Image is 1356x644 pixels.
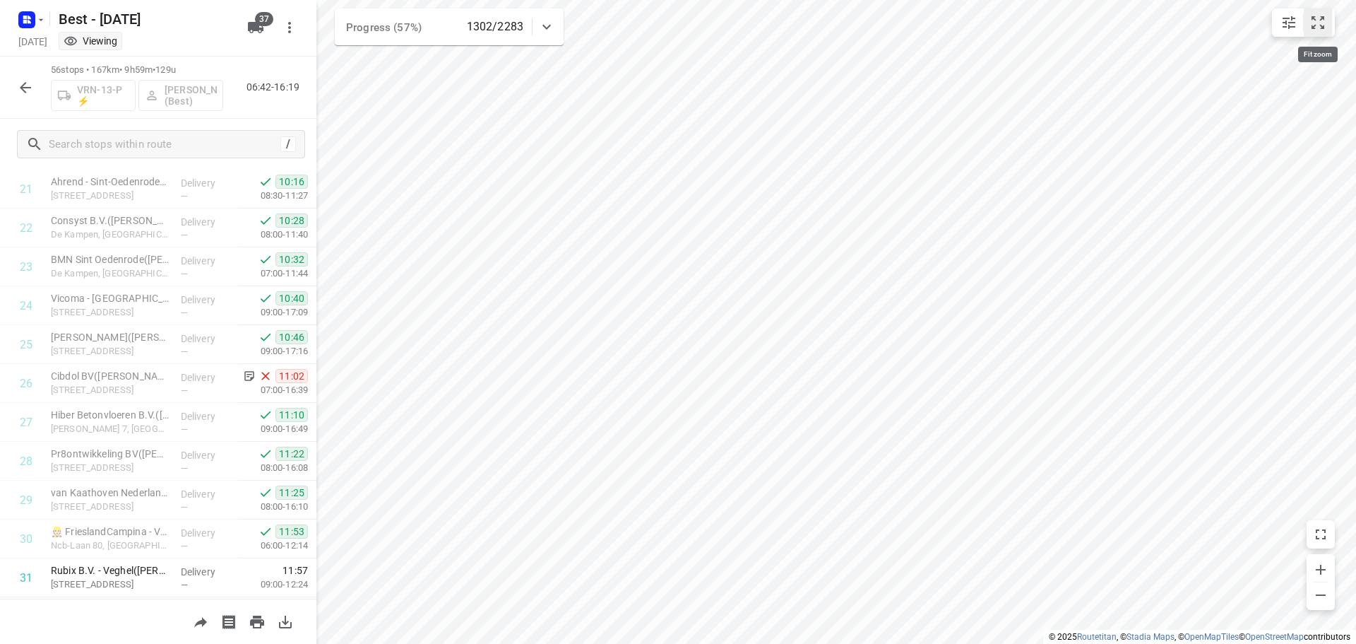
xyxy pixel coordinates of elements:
svg: Done [258,213,273,228]
p: 08:30-11:27 [238,189,308,203]
div: / [280,136,296,152]
p: De Kampen, [GEOGRAPHIC_DATA] [51,267,169,281]
span: 129u [155,64,176,75]
p: 07:00-16:39 [238,383,308,397]
p: 09:00-17:09 [238,305,308,320]
span: 37 [255,12,273,26]
p: Delivery [181,526,233,540]
svg: Done [258,252,273,267]
span: 11:02 [275,369,308,383]
svg: Done [258,291,273,305]
p: Eversestraat 1, Sint Oedenrode [51,500,169,514]
div: 28 [20,455,32,468]
svg: Done [258,486,273,500]
p: Consyst B.V.(Richard van Dijk) [51,213,169,228]
a: Stadia Maps [1126,632,1174,642]
p: 👷🏻 FrieslandCampina - Veghel(Frank Laven) [51,525,169,539]
span: 10:32 [275,252,308,267]
span: Share route [186,614,215,628]
span: 11:25 [275,486,308,500]
span: — [181,269,188,279]
div: You are currently in view mode. To make any changes, go to edit project. [64,34,117,48]
p: 08:00-11:40 [238,228,308,242]
p: 06:00-12:14 [238,539,308,553]
p: Vicoma - Sint-Oedenrode(Mara Oosterhof) [51,291,169,305]
p: Eerschotsestraat 72, Sint-oedenrode [51,344,169,358]
button: 37 [242,13,270,42]
input: Search stops within route [49,134,280,156]
span: — [181,308,188,318]
p: Hiber Betonvloeren B.V.(Jan Baijens) [51,408,169,422]
p: Cibdol BV([PERSON_NAME]) [51,369,169,383]
span: 11:10 [275,408,308,422]
p: 06:42-16:19 [246,80,305,95]
p: van Kaathoven Nederland B.V. - Sint Oedenroden(Rianne / Wendy) [51,486,169,500]
p: Van Kuringe(Erica van Kuringe) [51,330,169,344]
p: Delivery [181,293,233,307]
p: De Kampen, Sint-oedenrode [51,228,169,242]
div: 26 [20,377,32,390]
a: Routetitan [1077,632,1117,642]
span: — [181,424,188,435]
span: Print route [243,614,271,628]
p: Delivery [181,370,233,385]
p: Delivery [181,176,233,190]
span: Download route [271,614,299,628]
span: — [181,191,188,201]
span: — [181,580,188,590]
span: 10:16 [275,175,308,189]
p: 08:00-16:10 [238,500,308,514]
p: 09:00-12:24 [238,578,308,592]
span: 11:57 [282,563,308,578]
p: Delivery [181,487,233,501]
p: 09:00-16:49 [238,422,308,436]
p: 08:00-16:08 [238,461,308,475]
span: — [181,385,188,396]
span: • [153,64,155,75]
span: 10:40 [275,291,308,305]
div: 27 [20,416,32,429]
p: Delivery [181,254,233,268]
svg: Done [258,330,273,344]
p: 1302/2283 [467,18,523,35]
p: Eversestraat 11, Sint-oedenrode [51,461,169,475]
p: Delivery [181,565,233,579]
a: OpenMapTiles [1184,632,1239,642]
div: 21 [20,182,32,196]
div: 22 [20,221,32,235]
li: © 2025 , © , © © contributors [1049,632,1350,642]
span: — [181,346,188,357]
p: Delivery [181,409,233,423]
div: small contained button group [1272,8,1335,37]
div: 25 [20,338,32,351]
p: Rubix B.V. - Veghel(Angelique Mander) [51,563,169,578]
p: Kofferen 60, Sint-oedenrode [51,189,169,203]
span: — [181,230,188,240]
p: Sluitappel 53, Sint-oedenrode [51,305,169,320]
p: Handelsweg 1, Sint-oedenrode [51,383,169,397]
span: — [181,541,188,551]
p: Delivery [181,215,233,229]
p: 56 stops • 167km • 9h59m [51,64,223,77]
svg: Done [258,447,273,461]
span: Print shipping labels [215,614,243,628]
span: 11:22 [275,447,308,461]
svg: Done [258,175,273,189]
p: Eimbert 7, Sint-oedenrode [51,422,169,436]
span: 10:28 [275,213,308,228]
p: 07:00-11:44 [238,267,308,281]
div: Progress (57%)1302/2283 [335,8,564,45]
div: 31 [20,571,32,585]
span: Progress (57%) [346,21,422,34]
p: Ncb-Laan 80, [GEOGRAPHIC_DATA] [51,539,169,553]
p: [STREET_ADDRESS] [51,578,169,592]
div: 23 [20,260,32,274]
p: Ahrend - Sint-Oedenrode(Afaf/[PERSON_NAME]) [51,175,169,189]
span: 10:46 [275,330,308,344]
span: — [181,502,188,513]
p: 09:00-17:16 [238,344,308,358]
span: — [181,463,188,474]
p: BMN Sint Oedenrode(Sander van der Pol) [51,252,169,267]
span: 11:53 [275,525,308,539]
svg: Done [258,525,273,539]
